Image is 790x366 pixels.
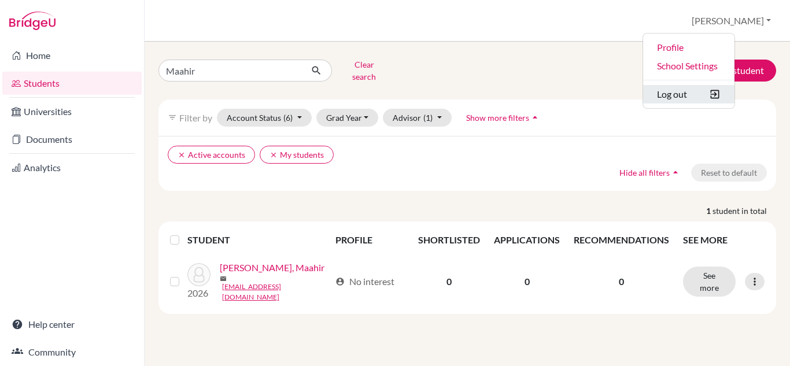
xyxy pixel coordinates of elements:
span: student in total [713,205,776,217]
th: PROFILE [328,226,412,254]
button: Reset to default [691,164,767,182]
a: Help center [2,313,142,336]
a: Students [2,72,142,95]
img: Shah, Maahir [187,263,211,286]
span: mail [220,275,227,282]
button: clearActive accounts [168,146,255,164]
button: Log out [643,85,734,103]
span: Show more filters [466,113,529,123]
p: 2026 [187,286,211,300]
a: Analytics [2,156,142,179]
i: arrow_drop_up [529,112,541,123]
a: Documents [2,128,142,151]
button: Show more filtersarrow_drop_up [456,109,551,127]
a: Universities [2,100,142,123]
span: Hide all filters [619,168,670,178]
i: clear [270,151,278,159]
button: See more [683,267,736,297]
a: Profile [643,38,734,57]
td: 0 [411,254,487,309]
ul: [PERSON_NAME] [643,33,735,109]
th: SHORTLISTED [411,226,487,254]
th: STUDENT [187,226,328,254]
a: Community [2,341,142,364]
img: Bridge-U [9,12,56,30]
a: School Settings [643,57,734,75]
a: [EMAIL_ADDRESS][DOMAIN_NAME] [222,282,330,302]
i: arrow_drop_up [670,167,681,178]
div: No interest [335,275,394,289]
td: 0 [487,254,567,309]
span: (6) [283,113,293,123]
button: Advisor(1) [383,109,452,127]
i: clear [178,151,186,159]
span: account_circle [335,277,345,286]
span: Filter by [179,112,212,123]
button: Grad Year [316,109,379,127]
th: RECOMMENDATIONS [567,226,676,254]
i: filter_list [168,113,177,122]
button: Account Status(6) [217,109,312,127]
span: (1) [423,113,433,123]
a: [PERSON_NAME], Maahir [220,261,324,275]
button: Hide all filtersarrow_drop_up [610,164,691,182]
a: Home [2,44,142,67]
strong: 1 [706,205,713,217]
button: clearMy students [260,146,334,164]
th: SEE MORE [676,226,771,254]
th: APPLICATIONS [487,226,567,254]
button: [PERSON_NAME] [686,10,776,32]
input: Find student by name... [158,60,302,82]
button: Clear search [332,56,396,86]
p: 0 [574,275,669,289]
